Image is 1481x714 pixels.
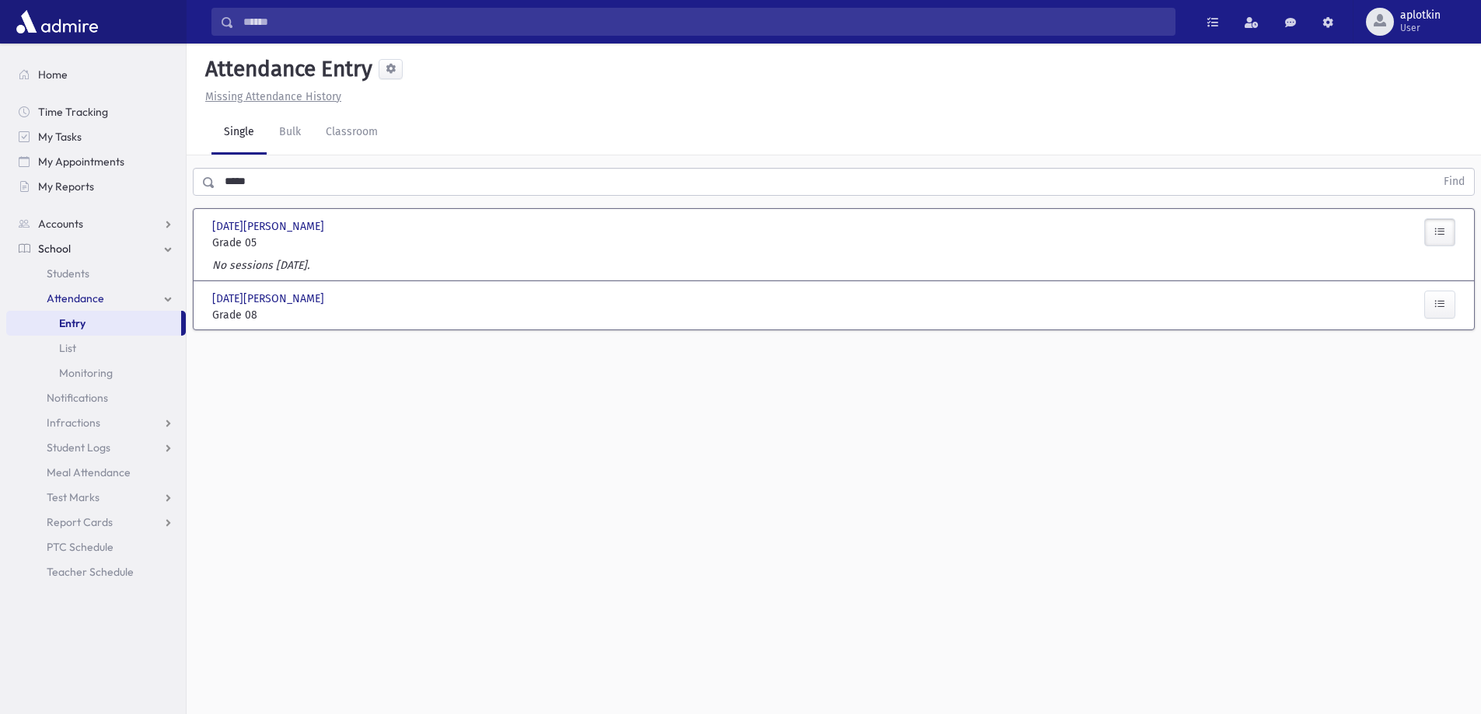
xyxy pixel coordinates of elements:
[47,266,89,280] span: Students
[6,261,186,286] a: Students
[47,416,100,430] span: Infractions
[6,435,186,460] a: Student Logs
[6,336,186,360] a: List
[212,257,309,273] label: No sessions [DATE].
[38,130,82,144] span: My Tasks
[234,8,1175,36] input: Search
[6,559,186,584] a: Teacher Schedule
[6,62,186,87] a: Home
[47,291,104,305] span: Attendance
[47,540,114,554] span: PTC Schedule
[38,242,71,256] span: School
[6,286,186,311] a: Attendance
[211,111,267,155] a: Single
[199,56,372,82] h5: Attendance Entry
[38,155,124,169] span: My Appointments
[38,68,68,82] span: Home
[212,307,407,323] span: Grade 08
[47,490,100,504] span: Test Marks
[212,235,407,251] span: Grade 05
[6,174,186,199] a: My Reports
[6,410,186,435] a: Infractions
[6,236,186,261] a: School
[212,291,327,307] span: [DATE][PERSON_NAME]
[38,217,83,231] span: Accounts
[6,211,186,236] a: Accounts
[47,465,131,479] span: Meal Attendance
[205,90,341,103] u: Missing Attendance History
[47,441,110,455] span: Student Logs
[212,218,327,235] span: [DATE][PERSON_NAME]
[38,179,94,193] span: My Reports
[6,311,181,336] a: Entry
[1434,169,1474,195] button: Find
[47,515,113,529] span: Report Cards
[59,316,86,330] span: Entry
[59,341,76,355] span: List
[6,124,186,149] a: My Tasks
[1400,9,1441,22] span: aplotkin
[38,105,108,119] span: Time Tracking
[6,510,186,535] a: Report Cards
[313,111,390,155] a: Classroom
[12,6,102,37] img: AdmirePro
[6,99,186,124] a: Time Tracking
[267,111,313,155] a: Bulk
[6,460,186,485] a: Meal Attendance
[6,385,186,410] a: Notifications
[6,485,186,510] a: Test Marks
[6,149,186,174] a: My Appointments
[6,535,186,559] a: PTC Schedule
[47,391,108,405] span: Notifications
[47,565,134,579] span: Teacher Schedule
[6,360,186,385] a: Monitoring
[199,90,341,103] a: Missing Attendance History
[59,366,113,380] span: Monitoring
[1400,22,1441,34] span: User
